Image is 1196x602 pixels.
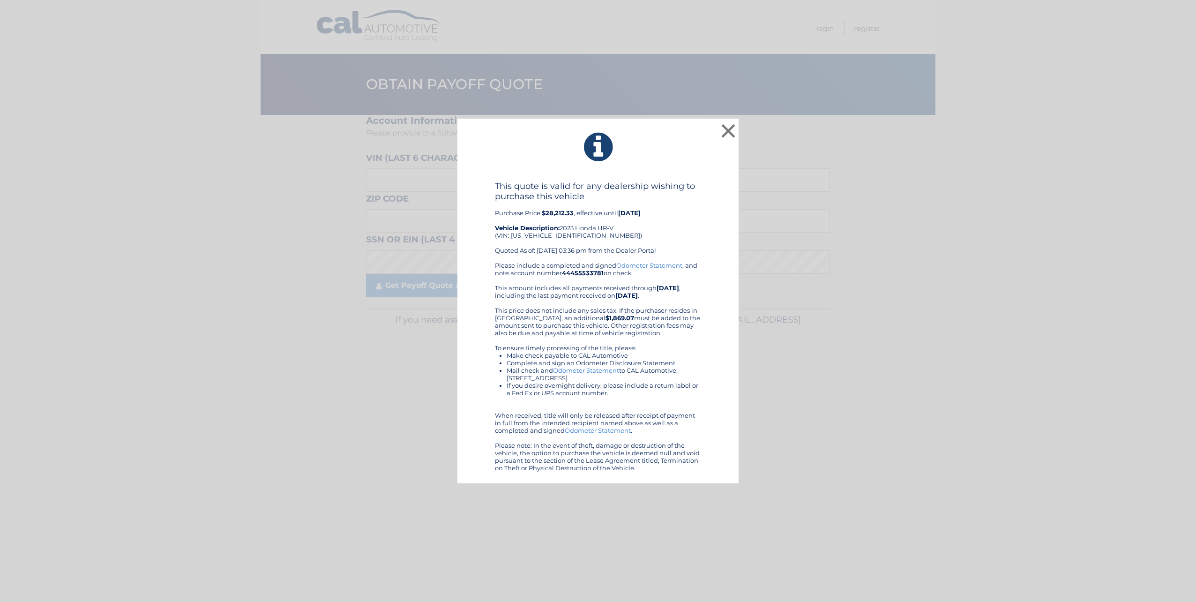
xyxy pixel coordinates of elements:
b: $28,212.33 [542,209,574,217]
b: [DATE] [657,284,679,292]
button: × [719,121,738,140]
b: 44455533781 [562,269,604,277]
h4: This quote is valid for any dealership wishing to purchase this vehicle [495,181,701,202]
li: Complete and sign an Odometer Disclosure Statement [507,359,701,367]
b: $1,869.07 [605,314,634,322]
li: Mail check and to CAL Automotive, [STREET_ADDRESS] [507,367,701,382]
div: Purchase Price: , effective until 2023 Honda HR-V (VIN: [US_VEHICLE_IDENTIFICATION_NUMBER]) Quote... [495,181,701,262]
div: Please include a completed and signed , and note account number on check. This amount includes al... [495,262,701,472]
li: Make check payable to CAL Automotive [507,352,701,359]
li: If you desire overnight delivery, please include a return label or a Fed Ex or UPS account number. [507,382,701,397]
b: [DATE] [615,292,638,299]
b: [DATE] [618,209,641,217]
strong: Vehicle Description: [495,224,560,232]
a: Odometer Statement [616,262,682,269]
a: Odometer Statement [553,367,619,374]
a: Odometer Statement [565,427,631,434]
